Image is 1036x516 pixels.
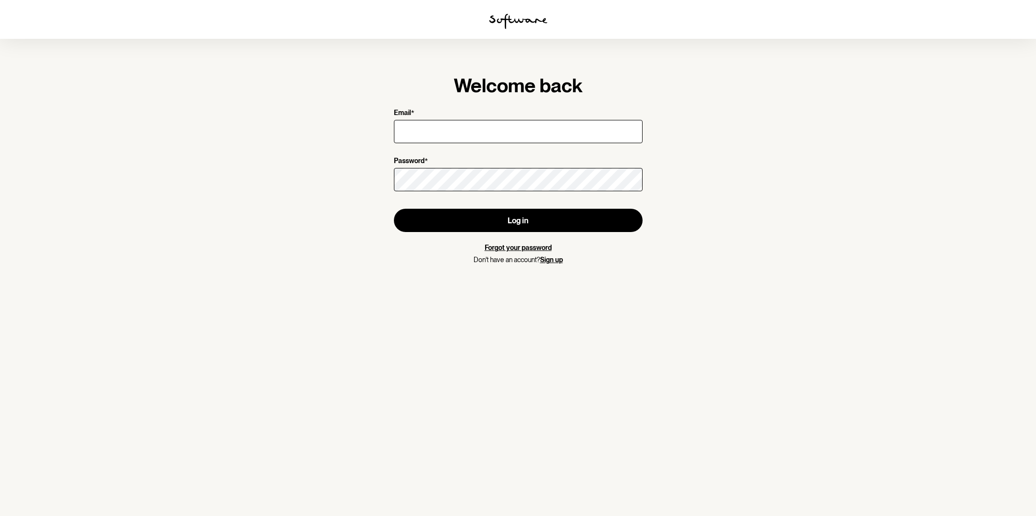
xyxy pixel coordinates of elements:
button: Log in [394,209,643,232]
h1: Welcome back [394,74,643,97]
p: Password [394,157,425,166]
p: Don't have an account? [394,256,643,264]
img: software logo [489,14,547,29]
a: Sign up [540,256,563,264]
a: Forgot your password [485,244,552,251]
p: Email [394,109,411,118]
